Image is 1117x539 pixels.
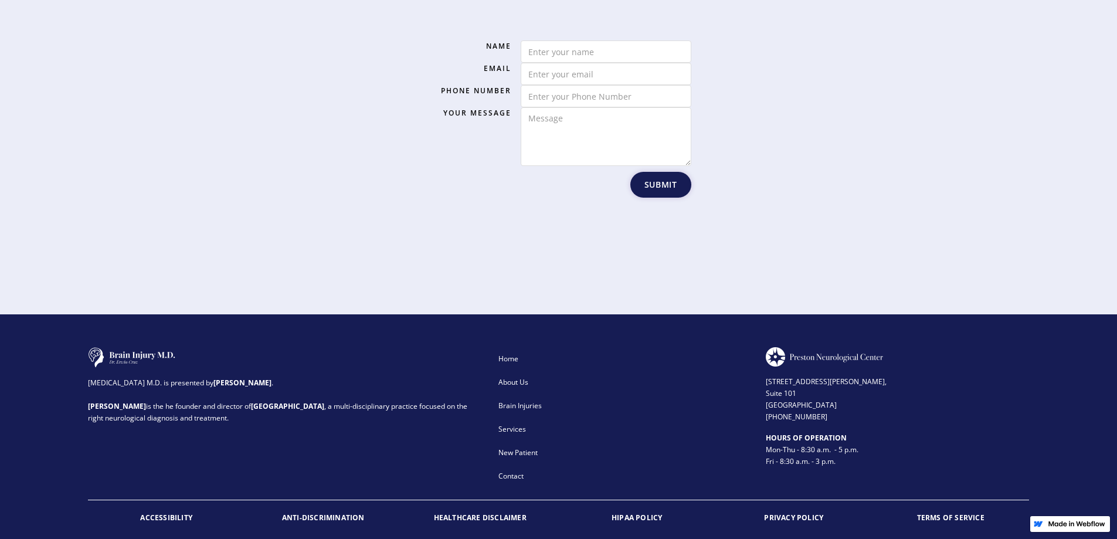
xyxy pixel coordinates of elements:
div: Brain Injuries [498,400,750,412]
label: Your Message [426,107,511,119]
img: Made in Webflow [1048,521,1105,527]
strong: HEALTHCARE DISCLAIMER [434,513,527,523]
div: Mon-Thu - 8:30 a.m. - 5 p.m. Fri - 8:30 a.m. - 3 p.m. [766,432,1029,467]
div: [STREET_ADDRESS][PERSON_NAME], Suite 101 [GEOGRAPHIC_DATA] [PHONE_NUMBER] [766,367,1029,423]
strong: HIPAA POLICY [612,513,662,523]
div: New Patient [498,447,750,459]
strong: [PERSON_NAME] [213,378,271,388]
div: Home [498,353,750,365]
strong: PRIVACY POLICY [764,513,823,523]
input: Enter your email [521,63,691,85]
form: Email Form [426,40,691,198]
a: Brain Injuries [493,394,756,418]
a: HEALTHCARE DISCLAIMER [402,500,559,535]
label: Email [426,63,511,74]
a: ANTI-DISCRIMINATION [245,500,402,535]
div: About Us [498,377,750,388]
a: TERMS OF SERVICE [872,500,1030,535]
a: Contact [493,465,756,488]
strong: TERMS OF SERVICE [917,513,984,523]
strong: [GEOGRAPHIC_DATA] [251,401,324,411]
input: Enter your name [521,40,691,63]
div: [MEDICAL_DATA] M.D. is presented by . is the he founder and director of , a multi-disciplinary pr... [88,368,483,424]
a: PRIVACY POLICY [715,500,872,535]
a: About Us [493,371,756,394]
a: HIPAA POLICY [559,500,716,535]
strong: ACCESSIBILITY [140,513,192,523]
label: Name [426,40,511,52]
div: Contact [498,470,750,482]
a: ACCESSIBILITY [88,500,245,535]
a: New Patient [493,441,756,465]
strong: [PERSON_NAME] [88,401,146,411]
label: Phone Number [426,85,511,97]
input: Submit [630,172,691,198]
input: Enter your Phone Number [521,85,691,107]
div: Services [498,423,750,435]
a: Services [493,418,756,441]
strong: HOURS OF OPERATION ‍ [766,433,847,443]
strong: ANTI-DISCRIMINATION [282,513,365,523]
a: Home [493,347,756,371]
